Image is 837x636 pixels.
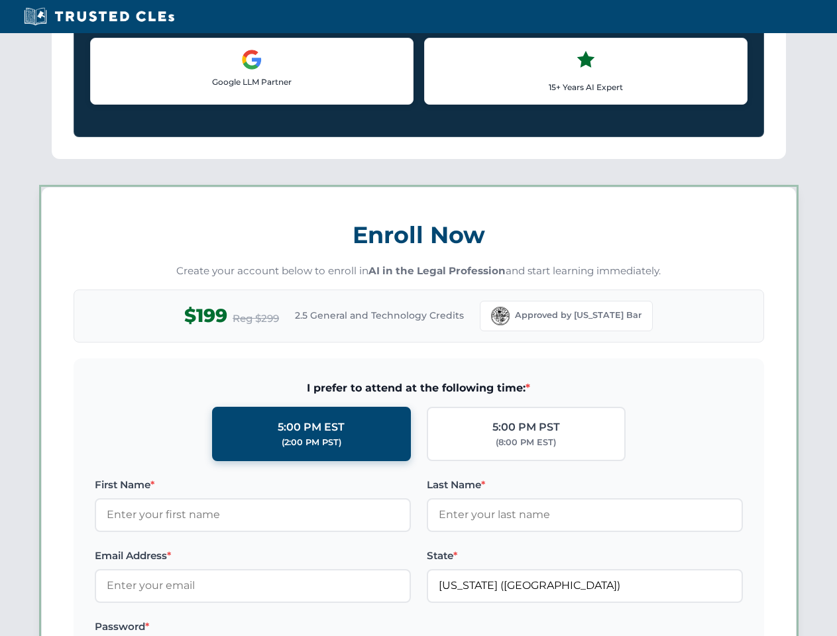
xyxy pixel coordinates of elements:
span: 2.5 General and Technology Credits [295,308,464,323]
label: First Name [95,477,411,493]
img: Trusted CLEs [20,7,178,26]
div: 5:00 PM EST [278,419,345,436]
img: Google [241,49,262,70]
p: 15+ Years AI Expert [435,81,736,93]
input: Enter your last name [427,498,743,531]
strong: AI in the Legal Profession [368,264,506,277]
span: Reg $299 [233,311,279,327]
img: Florida Bar [491,307,510,325]
input: Florida (FL) [427,569,743,602]
label: State [427,548,743,564]
input: Enter your first name [95,498,411,531]
input: Enter your email [95,569,411,602]
label: Last Name [427,477,743,493]
label: Email Address [95,548,411,564]
div: 5:00 PM PST [492,419,560,436]
div: (8:00 PM EST) [496,436,556,449]
p: Google LLM Partner [101,76,402,88]
div: (2:00 PM PST) [282,436,341,449]
span: I prefer to attend at the following time: [95,380,743,397]
label: Password [95,619,411,635]
p: Create your account below to enroll in and start learning immediately. [74,264,764,279]
span: $199 [184,301,227,331]
span: Approved by [US_STATE] Bar [515,309,642,322]
h3: Enroll Now [74,214,764,256]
